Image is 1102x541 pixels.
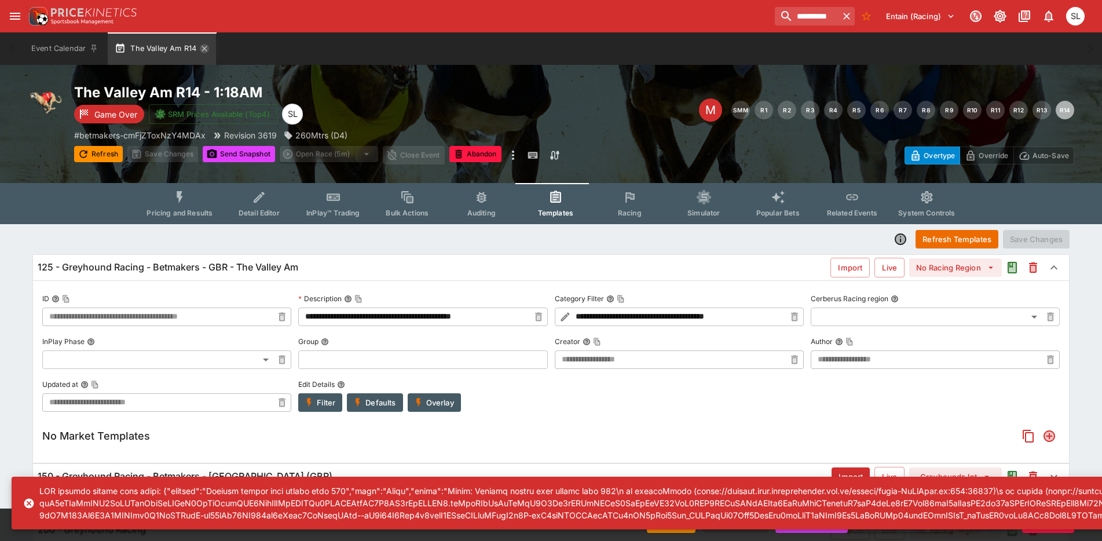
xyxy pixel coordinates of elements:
button: Cerberus Racing region [891,295,899,303]
button: This will delete the selected template. You will still need to Save Template changes to commit th... [1023,466,1044,487]
img: greyhound_racing.png [28,83,65,120]
button: The Valley Am R14 [108,32,216,65]
button: Live [874,467,905,487]
button: Select Tenant [879,7,962,25]
button: Refresh Templates [916,230,998,248]
button: R7 [894,101,912,119]
button: Category FilterCopy To Clipboard [606,295,614,303]
button: Notifications [1038,6,1059,27]
button: SMM [731,101,750,119]
button: DescriptionCopy To Clipboard [344,295,352,303]
div: Edit Meeting [699,98,722,122]
button: CreatorCopy To Clipboard [583,338,591,346]
button: R12 [1009,101,1028,119]
input: search [775,7,839,25]
h5: No Market Templates [42,429,150,443]
p: Cerberus Racing region [811,294,888,304]
div: Singa Livett [282,104,303,125]
button: No Racing Region [909,258,1002,277]
p: Category Filter [555,294,604,304]
button: R3 [801,101,819,119]
p: Override [979,149,1008,162]
p: Auto-Save [1033,149,1069,162]
button: R14 [1056,101,1074,119]
span: Related Events [827,209,877,217]
button: R11 [986,101,1005,119]
span: System Controls [898,209,955,217]
p: Creator [555,337,580,346]
div: Event type filters [137,183,964,224]
button: This will delete the selected template. You will still need to Save Template changes to commit th... [1023,257,1044,278]
button: Connected to PK [965,6,986,27]
div: 260Mtrs (D4) [284,129,347,141]
button: Abandon [449,146,501,162]
h6: 125 - Greyhound Racing - Betmakers - GBR - The Valley Am [38,261,298,273]
button: R1 [755,101,773,119]
button: Filter [298,393,342,412]
p: Group [298,337,318,346]
button: Import [832,467,870,486]
button: IDCopy To Clipboard [52,295,60,303]
button: open drawer [5,6,25,27]
button: Event Calendar [24,32,105,65]
p: ID [42,294,49,304]
span: Pricing and Results [147,209,213,217]
button: Copy Market Templates [1018,426,1039,447]
button: Greyhounds Int [909,467,1002,486]
p: Overtype [924,149,955,162]
button: R13 [1033,101,1051,119]
button: Defaults [347,393,402,412]
div: split button [280,146,378,162]
nav: pagination navigation [731,101,1074,119]
span: Simulator [687,209,720,217]
span: Auditing [467,209,496,217]
button: more [506,146,520,165]
button: No Bookmarks [857,7,876,25]
button: Copy To Clipboard [354,295,363,303]
span: Mark an event as closed and abandoned. [449,148,501,159]
span: Detail Editor [239,209,280,217]
button: R10 [963,101,982,119]
h2: Copy To Clipboard [74,83,574,101]
button: Refresh [74,146,123,162]
p: 260Mtrs (D4) [295,129,347,141]
button: Add [1039,426,1060,447]
span: Templates [538,209,573,217]
p: Edit Details [298,379,335,389]
button: Override [960,147,1013,165]
button: SRM Prices Available (Top4) [149,104,277,124]
button: Copy To Clipboard [62,295,70,303]
button: Overtype [905,147,960,165]
span: Popular Bets [756,209,800,217]
button: R8 [917,101,935,119]
p: Game Over [94,108,137,120]
button: Copy To Clipboard [593,338,601,346]
p: Author [811,337,833,346]
button: Audit the Template Change History [1002,257,1023,278]
button: R4 [824,101,843,119]
p: Updated at [42,379,78,389]
img: PriceKinetics [51,8,137,17]
button: Import [830,258,870,277]
div: Start From [905,147,1074,165]
p: Description [298,294,342,304]
button: Edit Details [337,381,345,389]
p: InPlay Phase [42,337,85,346]
span: Racing [618,209,642,217]
button: AuthorCopy To Clipboard [835,338,843,346]
button: Group [321,338,329,346]
span: Bulk Actions [386,209,429,217]
p: Copy To Clipboard [74,129,206,141]
button: Copy To Clipboard [617,295,625,303]
h6: 150 - Greyhound Racing - Betmakers - [GEOGRAPHIC_DATA] (GBR) [38,470,332,482]
button: Audit the Template Change History [1002,466,1023,487]
button: Documentation [1014,6,1035,27]
p: Revision 3619 [224,129,277,141]
button: Send Snapshot [203,146,275,162]
img: Sportsbook Management [51,19,114,24]
button: InPlay Phase [87,338,95,346]
button: Singa Livett [1063,3,1088,29]
button: Updated atCopy To Clipboard [80,381,89,389]
button: Copy To Clipboard [845,338,854,346]
button: Live [874,258,905,277]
